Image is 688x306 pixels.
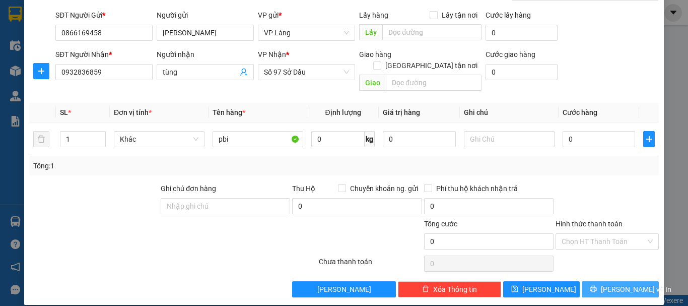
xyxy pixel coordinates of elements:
span: save [511,285,518,293]
span: Chuyển khoản ng. gửi [346,183,422,194]
label: Ghi chú đơn hàng [161,185,216,193]
input: Ghi Chú [464,131,555,147]
span: delete [422,285,429,293]
div: VP gửi [258,10,355,21]
div: Chưa thanh toán [318,256,423,274]
span: [PERSON_NAME] và In [601,284,671,295]
div: Người gửi [157,10,254,21]
span: printer [590,285,597,293]
button: plus [643,131,655,147]
span: Tổng cước [424,220,457,228]
label: Hình thức thanh toán [556,220,623,228]
span: Giao [359,75,386,91]
button: printer[PERSON_NAME] và In [582,281,659,297]
span: user-add [240,68,248,76]
span: Cước hàng [563,108,597,116]
span: Tên hàng [213,108,245,116]
span: Giá trị hàng [383,108,420,116]
span: Phí thu hộ khách nhận trả [432,183,522,194]
span: Khác [120,132,198,147]
label: Cước lấy hàng [486,11,531,19]
div: Người nhận [157,49,254,60]
span: Số 97 Sở Dầu [264,65,349,80]
span: [GEOGRAPHIC_DATA] tận nơi [381,60,481,71]
input: 0 [383,131,455,147]
span: Lấy [359,24,382,40]
input: Cước lấy hàng [486,25,558,41]
span: Đơn vị tính [114,108,152,116]
div: SĐT Người Gửi [55,10,153,21]
span: Lấy tận nơi [438,10,481,21]
input: VD: Bàn, Ghế [213,131,303,147]
input: Ghi chú đơn hàng [161,198,290,214]
span: plus [34,67,49,75]
span: Giao hàng [359,50,391,58]
span: SL [60,108,68,116]
button: deleteXóa Thông tin [398,281,501,297]
span: Lấy hàng [359,11,388,19]
button: [PERSON_NAME] [292,281,395,297]
span: VP Nhận [258,50,286,58]
input: Dọc đường [386,75,481,91]
button: delete [33,131,49,147]
span: [PERSON_NAME] [522,284,576,295]
span: [PERSON_NAME] [317,284,371,295]
span: Thu Hộ [292,185,315,193]
button: plus [33,63,49,79]
input: Cước giao hàng [486,64,558,80]
span: kg [365,131,375,147]
label: Cước giao hàng [486,50,535,58]
span: VP Láng [264,25,349,40]
span: Xóa Thông tin [433,284,477,295]
div: SĐT Người Nhận [55,49,153,60]
span: plus [644,135,654,143]
button: save[PERSON_NAME] [503,281,580,297]
div: Tổng: 1 [33,160,266,171]
th: Ghi chú [460,103,559,123]
input: Dọc đường [382,24,481,40]
span: Định lượng [325,108,361,116]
